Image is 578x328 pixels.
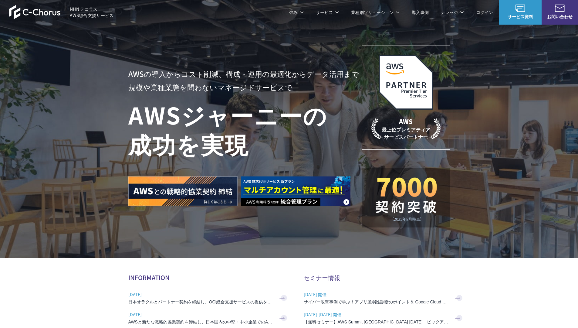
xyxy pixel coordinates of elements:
img: AWS請求代行サービス 統合管理プラン [241,176,350,206]
span: [DATE] [128,310,274,319]
a: [DATE] AWSと新たな戦略的協業契約を締結し、日本国内の中堅・中小企業でのAWS活用を加速 [128,308,289,328]
a: [DATE] 日本オラクルとパートナー契約を締結し、OCI総合支援サービスの提供を開始 [128,288,289,308]
p: 最上位プレミアティア サービスパートナー [371,117,441,140]
span: [DATE] 開催 [304,290,449,299]
p: 強み [289,9,304,15]
p: ナレッジ [441,9,464,15]
a: ログイン [476,9,493,15]
h3: 【無料セミナー】AWS Summit [GEOGRAPHIC_DATA] [DATE] ピックアップセッション [304,319,449,325]
a: [DATE]-[DATE] 開催 【無料セミナー】AWS Summit [GEOGRAPHIC_DATA] [DATE] ピックアップセッション [304,308,465,328]
img: AWS総合支援サービス C-Chorus サービス資料 [515,5,525,12]
h3: サイバー攻撃事例で学ぶ！アプリ脆弱性診断のポイント＆ Google Cloud セキュリティ対策 [304,299,449,305]
a: 導入事例 [412,9,429,15]
img: AWSプレミアティアサービスパートナー [379,55,433,110]
a: [DATE] 開催 サイバー攻撃事例で学ぶ！アプリ脆弱性診断のポイント＆ Google Cloud セキュリティ対策 [304,288,465,308]
span: [DATE] [128,290,274,299]
h3: AWSと新たな戦略的協業契約を締結し、日本国内の中堅・中小企業でのAWS活用を加速 [128,319,274,325]
a: AWS総合支援サービス C-Chorus NHN テコラスAWS総合支援サービス [9,5,114,19]
p: 業種別ソリューション [351,9,400,15]
span: サービス資料 [499,13,542,20]
img: 契約件数 [374,177,438,221]
span: お問い合わせ [542,13,578,20]
h3: 日本オラクルとパートナー契約を締結し、OCI総合支援サービスの提供を開始 [128,299,274,305]
img: お問い合わせ [555,5,565,12]
em: AWS [399,117,413,126]
p: AWSの導入からコスト削減、 構成・運用の最適化からデータ活用まで 規模や業種業態を問わない マネージドサービスで [128,67,362,94]
img: AWSとの戦略的協業契約 締結 [128,176,238,206]
h2: INFORMATION [128,273,289,282]
span: [DATE]-[DATE] 開催 [304,310,449,319]
h2: セミナー情報 [304,273,465,282]
span: NHN テコラス AWS総合支援サービス [70,6,114,19]
h1: AWS ジャーニーの 成功を実現 [128,100,362,158]
p: サービス [316,9,339,15]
